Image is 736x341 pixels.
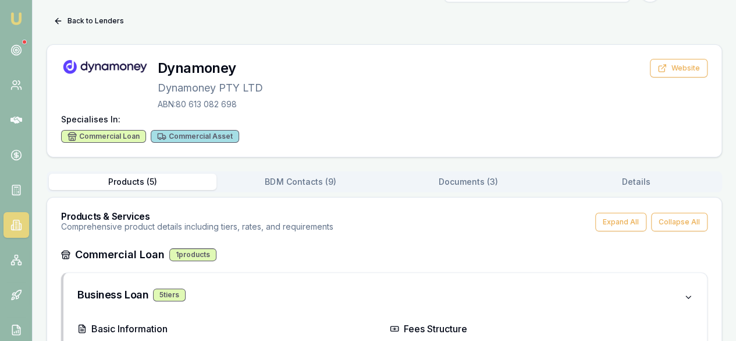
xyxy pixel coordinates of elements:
h3: Products & Services [61,212,333,221]
h3: Dynamoney [158,59,263,78]
h3: Business Loan [77,287,148,303]
button: BDM Contacts ( 9 ) [216,174,384,190]
h4: Basic Information [77,322,381,336]
h4: Specialises In: [61,114,707,125]
button: Website [650,59,707,78]
button: Back to Lenders [47,12,131,30]
div: Commercial Loan [61,130,146,143]
img: Dynamoney logo [61,59,148,76]
button: Products ( 5 ) [49,174,216,190]
p: ABN: 80 613 082 698 [158,99,263,110]
button: Documents ( 3 ) [385,174,552,190]
h3: Commercial Loan [75,247,165,263]
div: 1 products [169,248,216,261]
button: Expand All [595,213,646,231]
p: Dynamoney PTY LTD [158,80,263,96]
button: Details [552,174,720,190]
div: Commercial Asset [151,130,239,143]
button: Collapse All [651,213,707,231]
p: Comprehensive product details including tiers, rates, and requirements [61,221,333,233]
img: emu-icon-u.png [9,12,23,26]
h4: Fees Structure [390,322,693,336]
div: 5 tier s [153,289,186,301]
